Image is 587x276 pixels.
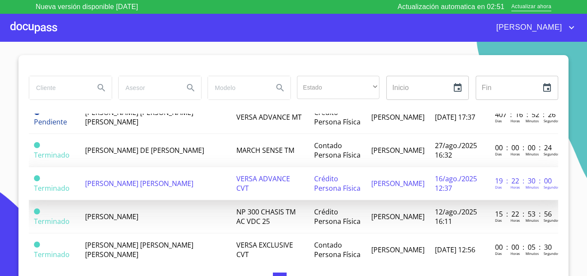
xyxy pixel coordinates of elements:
span: [DATE] 17:37 [435,112,475,122]
span: VERSA ADVANCE CVT [236,174,290,193]
p: 19 : 22 : 30 : 00 [495,176,553,186]
p: Minutos [526,251,539,256]
span: [PERSON_NAME] [371,179,425,188]
p: Dias [495,118,502,123]
button: Search [270,78,290,98]
p: 00 : 00 : 05 : 30 [495,242,553,252]
span: Pendiente [34,117,67,127]
p: Segundos [544,251,559,256]
button: Search [91,78,112,98]
span: [PERSON_NAME] [85,212,138,221]
p: Segundos [544,218,559,223]
span: Actualizar ahora [511,3,551,12]
p: Horas [511,185,520,189]
span: [PERSON_NAME] [371,212,425,221]
span: Terminado [34,242,40,248]
p: Dias [495,218,502,223]
input: search [119,76,177,99]
p: Horas [511,218,520,223]
button: account of current user [490,21,577,34]
span: Terminado [34,150,70,160]
span: Terminado [34,208,40,214]
p: 15 : 22 : 53 : 56 [495,209,553,219]
span: MARCH SENSE TM [236,146,294,155]
p: Minutos [526,185,539,189]
p: Segundos [544,152,559,156]
p: Dias [495,152,502,156]
span: VERSA EXCLUSIVE CVT [236,240,293,259]
span: Contado Persona Física [314,240,361,259]
p: Minutos [526,118,539,123]
span: VERSA ADVANCE MT [236,112,302,122]
p: Segundos [544,185,559,189]
p: Horas [511,118,520,123]
p: Nueva versión disponible [DATE] [36,2,138,12]
p: Dias [495,251,502,256]
p: Actualización automatica en 02:51 [397,2,504,12]
span: [PERSON_NAME] [371,146,425,155]
span: [PERSON_NAME] [371,245,425,254]
span: 27/ago./2025 16:32 [435,141,477,160]
span: NP 300 CHASIS TM AC VDC 25 [236,207,296,226]
span: [PERSON_NAME] DE [PERSON_NAME] [85,146,204,155]
span: Terminado [34,183,70,193]
span: [PERSON_NAME] [PERSON_NAME] [PERSON_NAME] [85,240,193,259]
div: ​ [297,76,379,99]
span: 12/ago./2025 16:11 [435,207,477,226]
span: [PERSON_NAME] [PERSON_NAME] [85,179,193,188]
p: Minutos [526,218,539,223]
span: [PERSON_NAME] [PERSON_NAME] [PERSON_NAME] [85,108,193,127]
p: Dias [495,185,502,189]
span: Terminado [34,217,70,226]
p: Horas [511,251,520,256]
span: Terminado [34,142,40,148]
p: Horas [511,152,520,156]
span: Crédito Persona Física [314,108,361,127]
span: Crédito Persona Física [314,207,361,226]
span: [PERSON_NAME] [371,112,425,122]
p: 00 : 00 : 00 : 24 [495,143,553,152]
p: 407 : 16 : 52 : 26 [495,110,553,119]
span: 16/ago./2025 12:37 [435,174,477,193]
span: [PERSON_NAME] [490,21,566,34]
span: Terminado [34,250,70,259]
p: Segundos [544,118,559,123]
span: Crédito Persona Física [314,174,361,193]
input: search [208,76,266,99]
span: Contado Persona Física [314,141,361,160]
span: Terminado [34,175,40,181]
input: search [29,76,88,99]
span: [DATE] 12:56 [435,245,475,254]
p: Minutos [526,152,539,156]
button: Search [180,78,201,98]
